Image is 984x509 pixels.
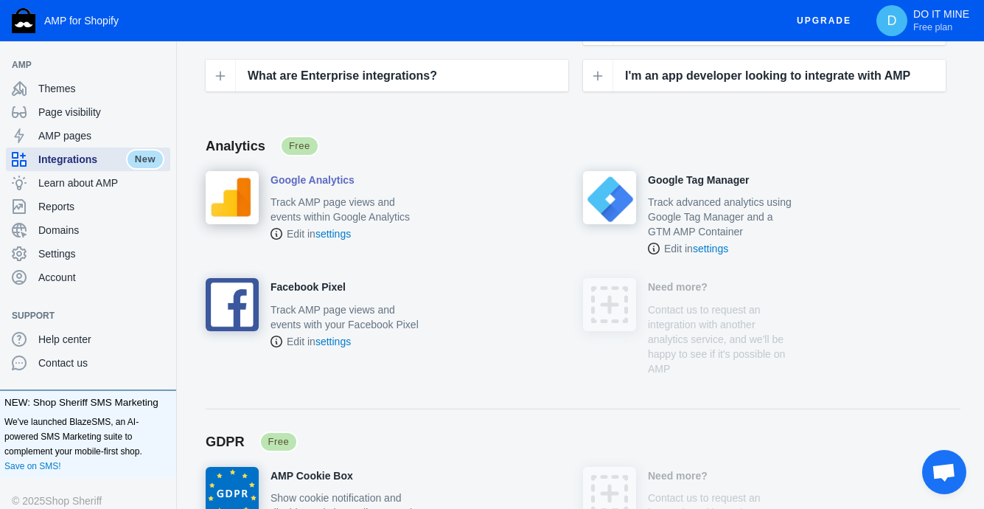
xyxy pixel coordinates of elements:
span: Reports [38,199,164,214]
span: New [126,149,164,170]
span: What are Enterprise integrations? [248,66,437,86]
button: Add a sales channel [150,313,173,319]
span: Contact us [38,356,164,370]
span: Account [38,270,164,285]
h4: Need more? [648,470,708,483]
button: Upgrade [785,7,863,35]
a: Google Analytics [271,171,355,187]
a: settings [693,243,728,254]
span: GDPR [206,434,245,449]
a: Shop Sheriff [45,493,102,509]
h4: Google Tag Manager [648,174,749,187]
span: Edit in [287,226,351,241]
a: Account [6,266,170,289]
a: AMP pages [6,124,170,148]
img: facebook-pixel_200x200.png [206,278,259,331]
a: Reports [6,195,170,218]
p: Contact us to request an integration with another analytics service, and we'll be happy to see if... [648,302,797,376]
a: Learn about AMP [6,171,170,195]
span: Settings [38,246,164,261]
span: AMP pages [38,128,164,143]
a: Google Tag Manager [648,171,749,187]
span: Free [259,432,299,452]
span: Analytics [206,139,265,153]
img: google-tag-manager_150x150.png [583,171,636,224]
a: Page visibility [6,100,170,124]
span: Page visibility [38,105,164,120]
h4: AMP Cookie Box [271,470,353,483]
span: Free [280,136,319,156]
a: IntegrationsNew [6,148,170,171]
a: Contact us [6,351,170,375]
a: Domains [6,218,170,242]
span: Themes [38,81,164,96]
p: Track AMP page views and events within Google Analytics [271,195,419,224]
a: settings [315,336,351,347]
h4: Google Analytics [271,174,355,187]
a: Save on SMS! [4,459,61,474]
span: I'm an app developer looking to integrate with AMP [625,66,910,86]
span: AMP for Shopify [44,15,119,27]
button: Add a sales channel [150,62,173,68]
h4: Need more? [648,281,708,294]
a: Themes [6,77,170,100]
h4: Facebook Pixel [271,281,346,294]
div: © 2025 [12,493,164,509]
span: Domains [38,223,164,238]
span: Integrations [38,152,126,167]
span: Learn about AMP [38,176,164,190]
img: google-analytics_200x200.png [206,171,259,224]
p: Track AMP page views and events with your Facebook Pixel [271,302,419,332]
span: Upgrade [797,7,851,34]
span: Free plan [913,21,952,33]
div: Open chat [922,450,966,494]
span: Edit in [664,241,728,256]
span: Help center [38,332,164,347]
a: Facebook Pixel [271,278,346,294]
span: D [884,13,899,28]
a: settings [315,228,351,240]
a: Settings [6,242,170,266]
span: Support [12,308,150,323]
img: Shop Sheriff Logo [12,8,35,33]
span: AMP [12,58,150,72]
span: Edit in [287,334,351,349]
p: Track advanced analytics using Google Tag Manager and a GTM AMP Container [648,195,797,239]
p: DO IT MINE [913,8,969,33]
